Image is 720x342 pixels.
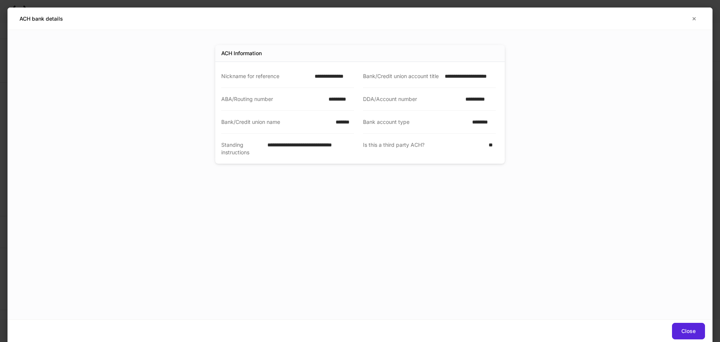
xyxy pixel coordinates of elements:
div: DDA/Account number [363,95,461,103]
button: Close [672,323,705,339]
div: Nickname for reference [221,72,310,80]
div: ACH Information [221,50,262,57]
div: ABA/Routing number [221,95,324,103]
div: Bank/Credit union name [221,118,331,126]
h5: ACH bank details [19,15,63,23]
div: Standing instructions [221,141,263,156]
div: Is this a third party ACH? [363,141,484,156]
div: Close [681,328,696,334]
div: Bank/Credit union account title [363,72,440,80]
div: Bank account type [363,118,468,126]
